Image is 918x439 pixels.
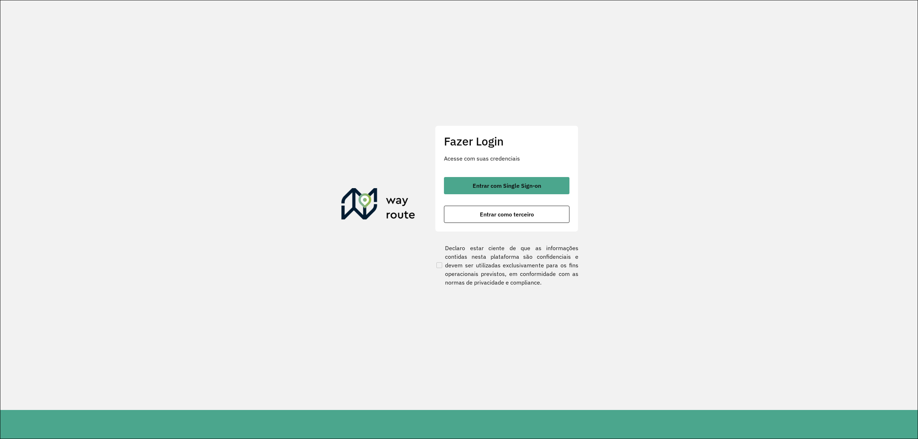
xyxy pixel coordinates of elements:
h2: Fazer Login [444,134,569,148]
img: Roteirizador AmbevTech [341,188,415,223]
span: Entrar como terceiro [480,211,534,217]
span: Entrar com Single Sign-on [473,183,541,189]
p: Acesse com suas credenciais [444,154,569,163]
button: button [444,206,569,223]
label: Declaro estar ciente de que as informações contidas nesta plataforma são confidenciais e devem se... [435,244,578,287]
button: button [444,177,569,194]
